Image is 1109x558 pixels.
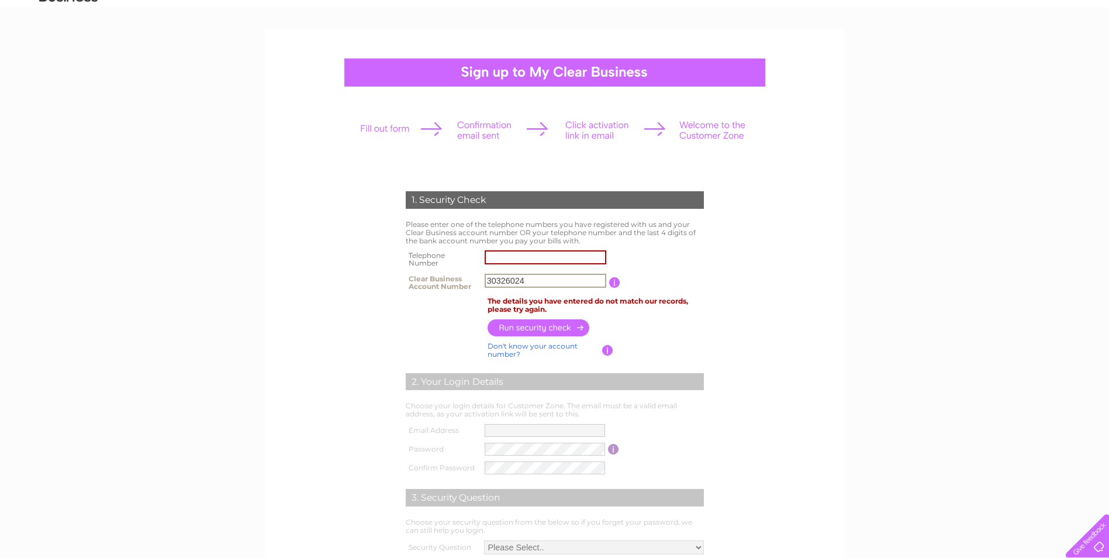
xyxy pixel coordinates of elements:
a: Contact [1073,50,1102,58]
img: logo.png [39,30,98,66]
div: 3. Security Question [406,489,704,507]
th: Clear Business Account Number [403,271,482,294]
a: Water [945,50,968,58]
input: Information [608,444,619,454]
th: Confirm Password [403,459,482,477]
div: Clear Business is a trading name of Verastar Limited (registered in [GEOGRAPHIC_DATA] No. 3667643... [279,6,831,57]
td: Choose your security question from the below so if you forget your password, we can still help yo... [403,515,707,538]
th: Email Address [403,421,482,440]
a: Don't know your account number? [488,342,578,359]
td: Please enter one of the telephone numbers you have registered with us and your Clear Business acc... [403,218,707,247]
div: 2. Your Login Details [406,373,704,391]
a: 0333 014 3131 [889,6,969,20]
div: 1. Security Check [406,191,704,209]
input: Information [602,345,613,356]
td: The details you have entered do not match our records, please try again. [485,294,707,316]
a: Energy [975,50,1000,58]
th: Security Question [403,538,481,557]
a: Telecoms [1007,50,1042,58]
th: Telephone Number [403,247,482,271]
a: Blog [1049,50,1066,58]
td: Choose your login details for Customer Zone. The email must be a valid email address, as your act... [403,399,707,421]
th: Password [403,440,482,459]
input: Information [609,277,620,288]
